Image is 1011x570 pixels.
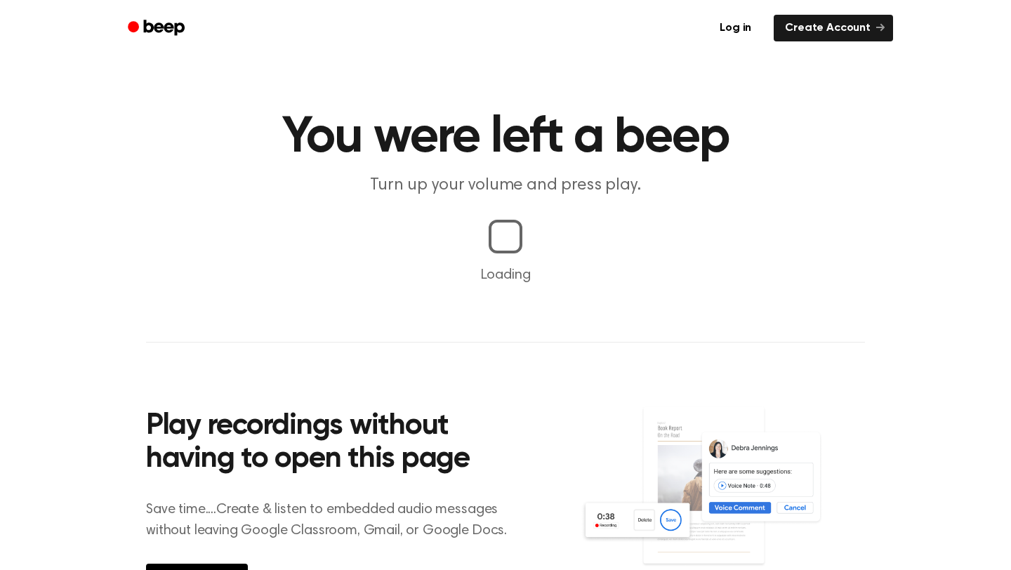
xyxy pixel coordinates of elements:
[774,15,893,41] a: Create Account
[118,15,197,42] a: Beep
[17,265,994,286] p: Loading
[236,174,775,197] p: Turn up your volume and press play.
[146,410,524,477] h2: Play recordings without having to open this page
[146,112,865,163] h1: You were left a beep
[146,499,524,541] p: Save time....Create & listen to embedded audio messages without leaving Google Classroom, Gmail, ...
[706,12,765,44] a: Log in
